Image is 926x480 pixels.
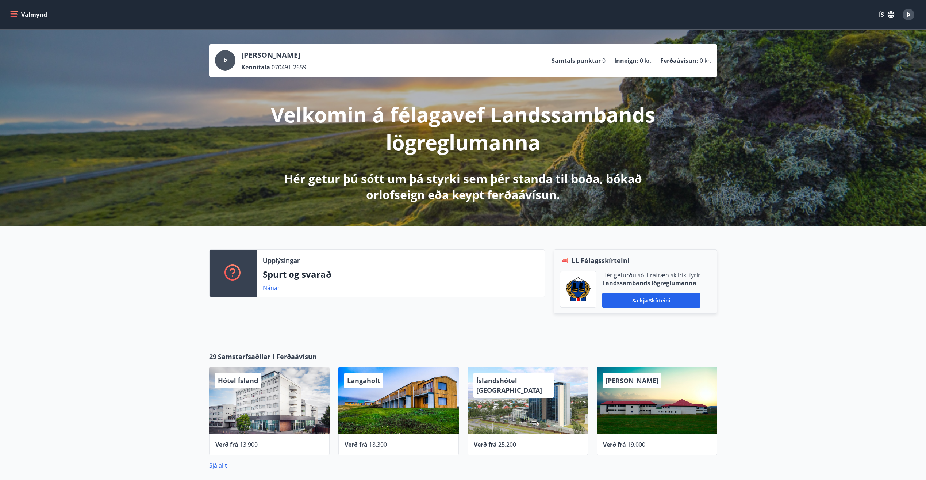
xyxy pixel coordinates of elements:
[223,56,227,64] span: Þ
[627,441,645,449] span: 19.000
[215,441,238,449] span: Verð frá
[218,352,317,361] span: Samstarfsaðilar í Ferðaávísun
[602,271,700,279] p: Hér geturðu sótt rafræn skilríki fyrir
[614,57,638,65] p: Inneign :
[602,279,700,287] p: Landssambands lögreglumanna
[347,376,380,385] span: Langaholt
[345,441,368,449] span: Verð frá
[209,352,216,361] span: 29
[602,293,700,308] button: Sækja skírteini
[263,268,539,281] p: Spurt og svarað
[606,376,658,385] span: [PERSON_NAME]
[907,11,910,19] span: Þ
[272,63,306,71] span: 070491-2659
[369,441,387,449] span: 18.300
[474,441,497,449] span: Verð frá
[263,256,300,265] p: Upplýsingar
[241,50,306,60] p: [PERSON_NAME]
[498,441,516,449] span: 25.200
[640,57,652,65] span: 0 kr.
[700,57,711,65] span: 0 kr.
[566,277,591,301] img: 1cqKbADZNYZ4wXUG0EC2JmCwhQh0Y6EN22Kw4FTY.png
[263,284,280,292] a: Nánar
[900,6,917,23] button: Þ
[552,57,601,65] p: Samtals punktar
[209,461,227,469] a: Sjá allt
[875,8,898,21] button: ÍS
[270,171,656,203] p: Hér getur þú sótt um þá styrki sem þér standa til boða, bókað orlofseign eða keypt ferðaávísun.
[476,376,542,395] span: Íslandshótel [GEOGRAPHIC_DATA]
[603,441,626,449] span: Verð frá
[240,441,258,449] span: 13.900
[660,57,698,65] p: Ferðaávísun :
[241,63,270,71] p: Kennitala
[572,256,630,265] span: LL Félagsskírteini
[602,57,606,65] span: 0
[218,376,258,385] span: Hótel Ísland
[270,100,656,156] p: Velkomin á félagavef Landssambands lögreglumanna
[9,8,50,21] button: menu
